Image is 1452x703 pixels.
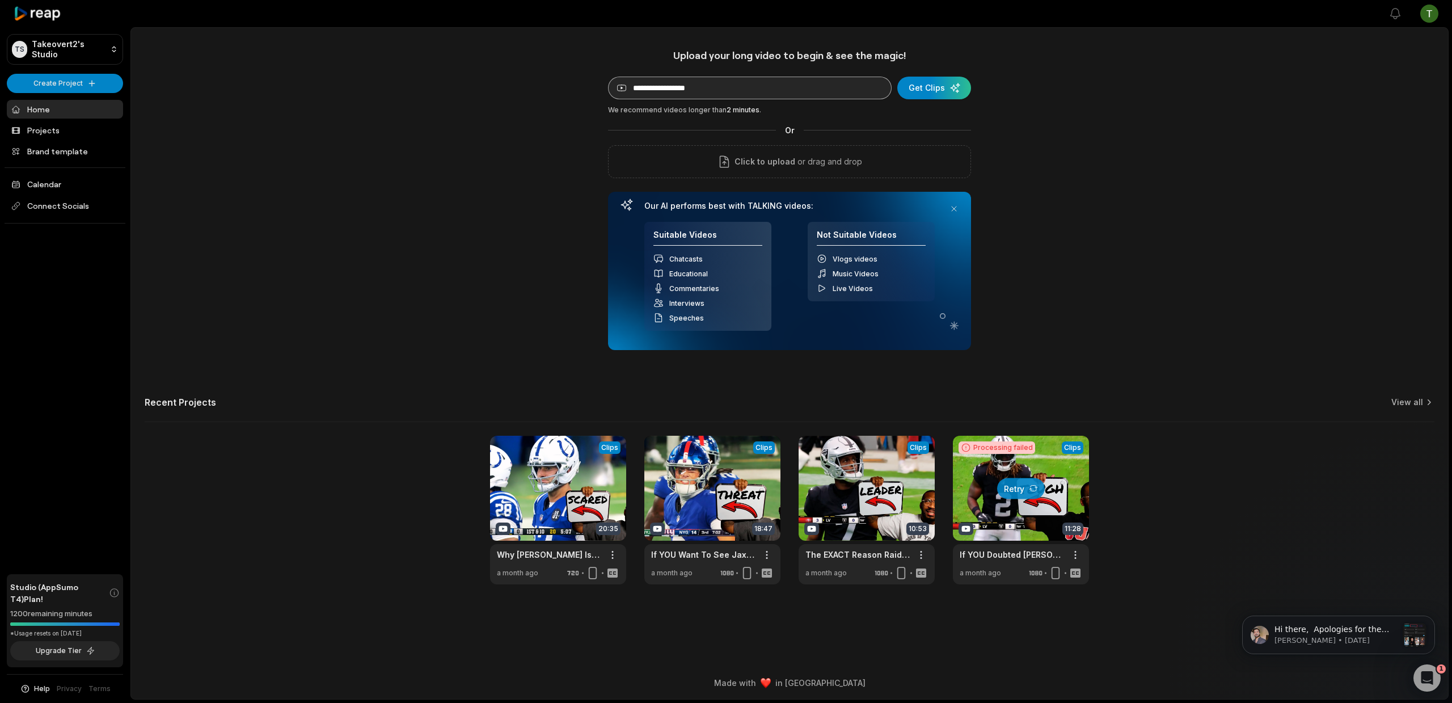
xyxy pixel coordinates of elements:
h4: Suitable Videos [653,230,762,246]
span: Vlogs videos [833,255,877,263]
p: or drag and drop [795,155,862,169]
span: Connect Socials [7,196,123,216]
a: Calendar [7,175,123,193]
iframe: Intercom notifications message [1225,593,1452,672]
a: Home [7,100,123,119]
span: Help [34,684,50,694]
button: Get Clips [897,77,971,99]
span: Music Videos [833,270,879,278]
a: The EXACT Reason Raiders Brought In [PERSON_NAME] To CONQUER The AFC West [805,549,910,561]
div: If YOU Doubted [PERSON_NAME] Power - These RUNS Will SHOCK You [960,549,1064,561]
div: We recommend videos longer than . [608,105,971,115]
div: Made with in [GEOGRAPHIC_DATA] [141,677,1438,689]
span: Interviews [669,299,704,308]
a: Terms [88,684,111,694]
a: Projects [7,121,123,140]
a: If YOU Want To See Jaxson Dart STEAL The Giants QB Job - WATCH THIS [651,549,755,561]
span: 2 minutes [727,106,759,114]
h3: Our AI performs best with TALKING videos: [644,201,935,211]
span: Educational [669,270,708,278]
a: View all [1391,397,1423,408]
div: *Usage resets on [DATE] [10,629,120,638]
h4: Not Suitable Videos [817,230,926,246]
span: Studio (AppSumo T4) Plan! [10,581,109,605]
iframe: Intercom live chat [1413,664,1441,692]
span: 1 [1437,664,1446,673]
button: Retry [997,478,1045,499]
span: Chatcasts [669,255,703,263]
h1: Upload your long video to begin & see the magic! [608,49,971,62]
button: Create Project [7,74,123,93]
span: Or [776,124,804,136]
a: Brand template [7,142,123,161]
div: 1200 remaining minutes [10,608,120,620]
p: Takeovert2's Studio [32,39,105,60]
img: heart emoji [761,678,771,688]
button: Help [20,684,50,694]
span: Live Videos [833,284,873,293]
span: Commentaries [669,284,719,293]
div: TS [12,41,27,58]
span: Click to upload [735,155,795,169]
span: Speeches [669,314,704,322]
h2: Recent Projects [145,397,216,408]
a: Privacy [57,684,82,694]
button: Upgrade Tier [10,641,120,660]
a: Why [PERSON_NAME] Is BARELY An Upgrade Over What The Colts Already Had [497,549,601,561]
